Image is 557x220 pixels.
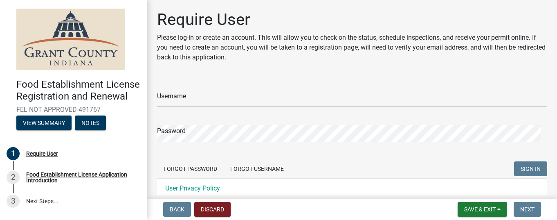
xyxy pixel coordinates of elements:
button: Discard [194,202,231,217]
wm-modal-confirm: Notes [75,120,106,127]
button: Back [163,202,191,217]
button: Save & Exit [458,202,507,217]
p: Please log-in or create an account. This will allow you to check on the status, schedule inspecti... [157,33,547,62]
div: Require User [26,151,58,156]
div: 2 [7,171,20,184]
button: Forgot Password [157,161,224,176]
h4: Food Establishment License Registration and Renewal [16,79,141,102]
h1: Require User [157,10,547,29]
button: View Summary [16,116,72,130]
div: 1 [7,147,20,160]
span: FEL-NOT APPROVED-491767 [16,106,131,113]
span: Save & Exit [464,206,496,213]
button: Notes [75,116,106,130]
wm-modal-confirm: Summary [16,120,72,127]
a: GDPR Privacy Notice [165,194,225,202]
button: SIGN IN [514,161,547,176]
div: 3 [7,195,20,208]
span: Next [520,206,535,213]
a: User Privacy Policy [165,184,220,192]
button: Next [514,202,541,217]
button: Forgot Username [224,161,290,176]
img: Grant County, Indiana [16,9,125,70]
span: SIGN IN [521,166,541,172]
div: Food Establishment License Application Introduction [26,172,134,183]
span: Back [170,206,184,213]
